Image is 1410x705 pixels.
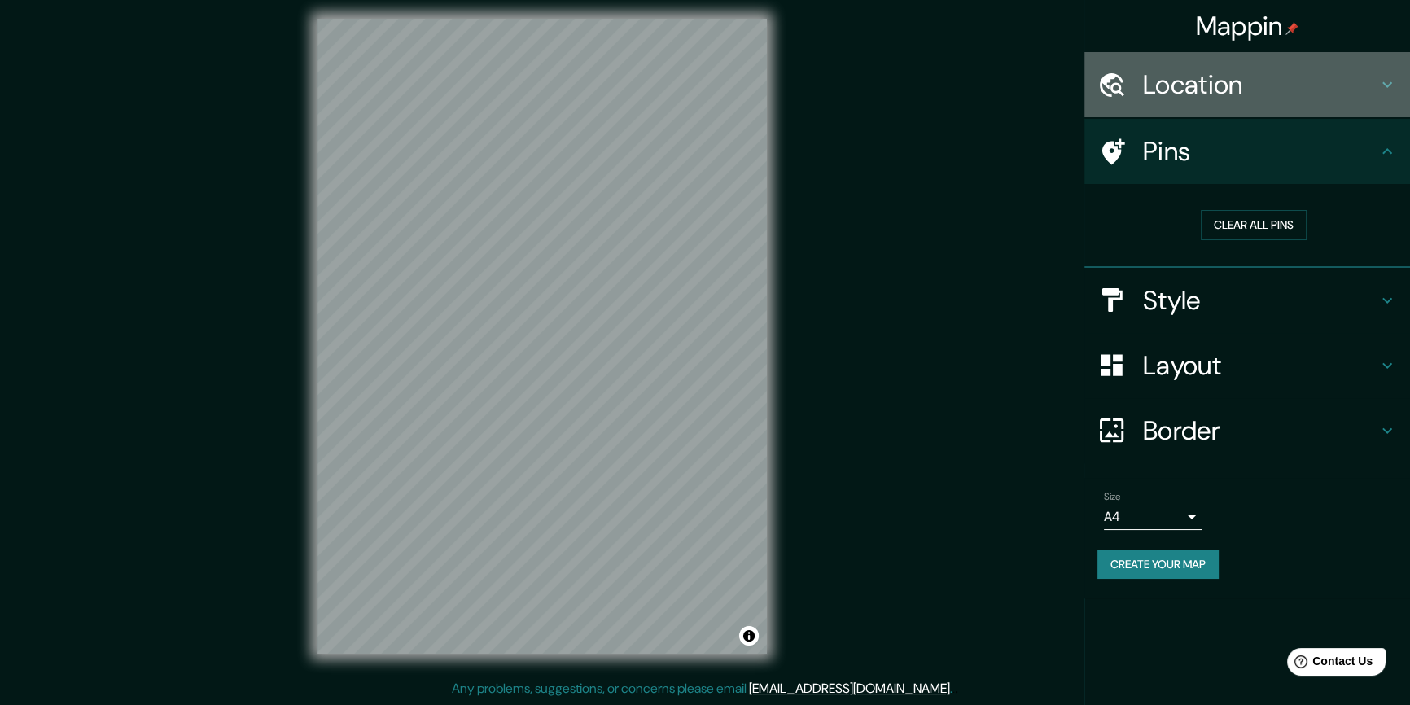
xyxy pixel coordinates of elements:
[317,19,767,654] canvas: Map
[1201,210,1307,240] button: Clear all pins
[1104,504,1202,530] div: A4
[452,679,952,698] p: Any problems, suggestions, or concerns please email .
[1084,333,1410,398] div: Layout
[1097,550,1219,580] button: Create your map
[1084,398,1410,463] div: Border
[739,626,759,646] button: Toggle attribution
[1285,22,1298,35] img: pin-icon.png
[1143,68,1377,101] h4: Location
[955,679,958,698] div: .
[1143,414,1377,447] h4: Border
[1265,642,1392,687] iframe: Help widget launcher
[1084,52,1410,117] div: Location
[1084,119,1410,184] div: Pins
[1143,284,1377,317] h4: Style
[1143,135,1377,168] h4: Pins
[1196,10,1299,42] h4: Mappin
[749,680,950,697] a: [EMAIL_ADDRESS][DOMAIN_NAME]
[1143,349,1377,382] h4: Layout
[952,679,955,698] div: .
[1104,489,1121,503] label: Size
[1084,268,1410,333] div: Style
